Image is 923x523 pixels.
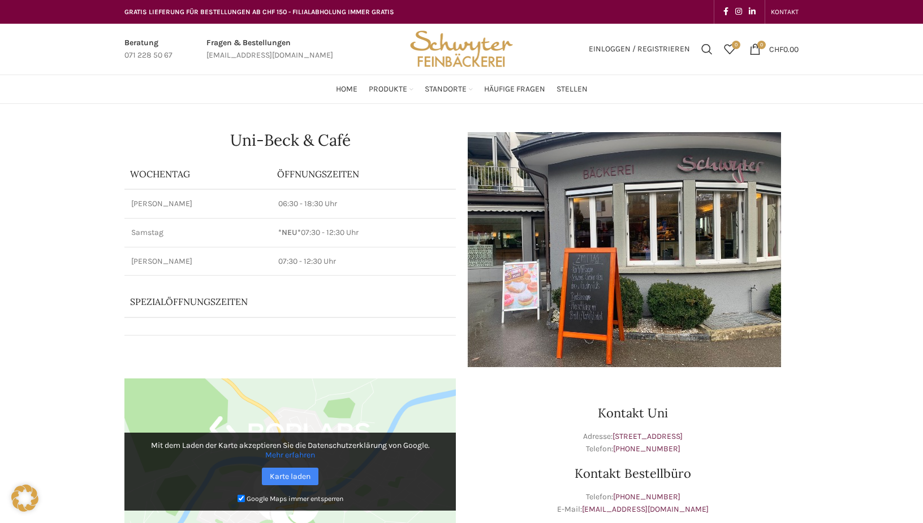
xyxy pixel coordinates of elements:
small: Google Maps immer entsperren [247,494,343,502]
p: Wochentag [130,168,266,180]
h3: Kontakt Uni [467,407,799,419]
p: Telefon: E-Mail: [467,491,799,516]
a: Infobox link [124,37,172,62]
a: Facebook social link [720,4,732,20]
span: 0 [732,41,740,49]
span: Standorte [425,84,467,95]
span: KONTAKT [771,8,799,16]
div: Secondary navigation [765,1,804,23]
span: Einloggen / Registrieren [589,45,690,53]
h1: Uni-Beck & Café [124,132,456,148]
a: Standorte [425,78,473,101]
p: 06:30 - 18:30 Uhr [278,198,449,210]
a: Stellen [557,78,588,101]
span: Produkte [369,84,407,95]
a: Site logo [406,43,517,53]
p: [PERSON_NAME] [131,198,265,210]
div: Main navigation [119,78,804,101]
p: Adresse: Telefon: [467,430,799,456]
p: 07:30 - 12:30 Uhr [278,256,449,267]
p: 07:30 - 12:30 Uhr [278,227,449,238]
a: Infobox link [206,37,333,62]
a: [PHONE_NUMBER] [613,444,680,454]
span: Home [336,84,357,95]
p: ÖFFNUNGSZEITEN [277,168,450,180]
a: Mehr erfahren [265,450,315,460]
p: Samstag [131,227,265,238]
p: [PERSON_NAME] [131,256,265,267]
input: Google Maps immer entsperren [238,495,245,502]
a: Karte laden [262,468,318,485]
a: Produkte [369,78,413,101]
span: GRATIS LIEFERUNG FÜR BESTELLUNGEN AB CHF 150 - FILIALABHOLUNG IMMER GRATIS [124,8,394,16]
bdi: 0.00 [769,44,799,54]
a: Linkedin social link [745,4,759,20]
div: Meine Wunschliste [718,38,741,60]
a: [EMAIL_ADDRESS][DOMAIN_NAME] [582,504,709,514]
a: KONTAKT [771,1,799,23]
a: Instagram social link [732,4,745,20]
span: CHF [769,44,783,54]
a: [PHONE_NUMBER] [613,492,680,502]
p: Mit dem Laden der Karte akzeptieren Sie die Datenschutzerklärung von Google. [132,441,448,460]
span: 0 [757,41,766,49]
a: [STREET_ADDRESS] [613,432,683,441]
h3: Kontakt Bestellbüro [467,467,799,480]
a: Häufige Fragen [484,78,545,101]
a: 0 [718,38,741,60]
a: Home [336,78,357,101]
a: 0 CHF0.00 [744,38,804,60]
a: Suchen [696,38,718,60]
span: Stellen [557,84,588,95]
p: Spezialöffnungszeiten [130,295,419,308]
img: Bäckerei Schwyter [406,24,517,75]
span: Häufige Fragen [484,84,545,95]
a: Einloggen / Registrieren [583,38,696,60]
